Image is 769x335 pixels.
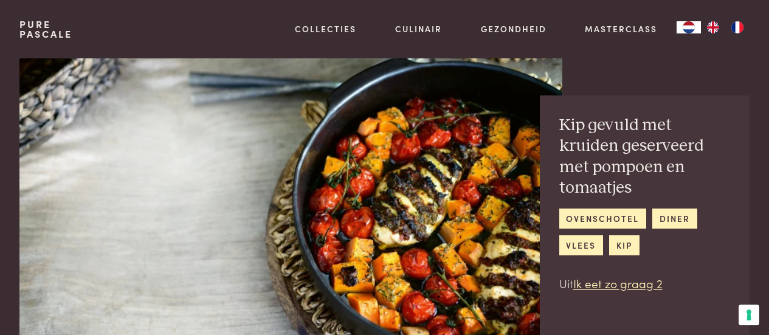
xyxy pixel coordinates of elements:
[395,22,442,35] a: Culinair
[573,275,663,291] a: Ik eet zo graag 2
[677,21,701,33] div: Language
[559,209,646,229] a: ovenschotel
[481,22,547,35] a: Gezondheid
[739,305,759,325] button: Uw voorkeuren voor toestemming voor trackingtechnologieën
[19,19,72,39] a: PurePascale
[559,235,603,255] a: vlees
[701,21,725,33] a: EN
[677,21,750,33] aside: Language selected: Nederlands
[725,21,750,33] a: FR
[609,235,639,255] a: kip
[652,209,697,229] a: diner
[677,21,701,33] a: NL
[295,22,356,35] a: Collecties
[701,21,750,33] ul: Language list
[559,275,731,292] p: Uit
[585,22,657,35] a: Masterclass
[559,115,731,199] h2: Kip gevuld met kruiden geserveerd met pompoen en tomaatjes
